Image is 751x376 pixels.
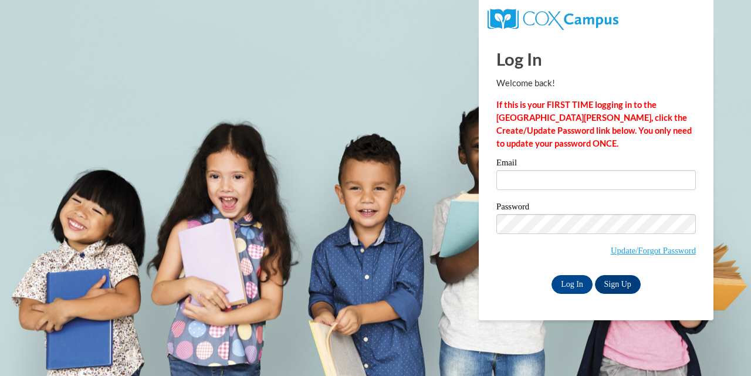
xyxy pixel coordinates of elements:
[496,158,696,170] label: Email
[595,275,641,294] a: Sign Up
[611,246,696,255] a: Update/Forgot Password
[488,13,618,23] a: COX Campus
[552,275,593,294] input: Log In
[496,100,692,148] strong: If this is your FIRST TIME logging in to the [GEOGRAPHIC_DATA][PERSON_NAME], click the Create/Upd...
[496,47,696,71] h1: Log In
[496,77,696,90] p: Welcome back!
[496,202,696,214] label: Password
[488,9,618,30] img: COX Campus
